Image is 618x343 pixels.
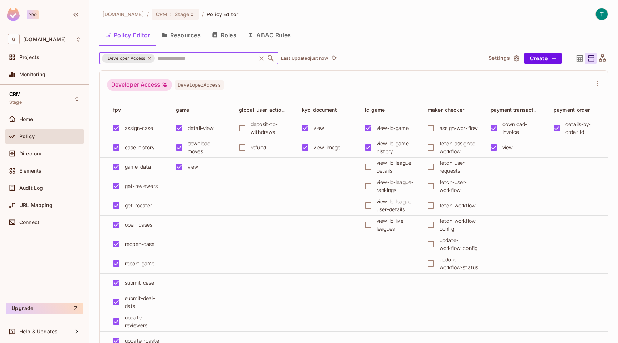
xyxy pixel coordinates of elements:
[19,54,39,60] span: Projects
[175,11,189,18] span: Stage
[125,260,155,267] div: report-game
[125,314,164,329] div: update-reviewers
[125,279,154,287] div: submit-case
[440,124,478,132] div: assign-workflow
[440,202,476,209] div: fetch-workflow
[7,8,20,21] img: SReyMgAAAABJRU5ErkJggg==
[125,240,155,248] div: reopen-case
[206,26,242,44] button: Roles
[125,202,152,209] div: get-roaster
[554,107,590,113] span: payment_order
[440,140,479,155] div: fetch-assigned-workflow
[8,34,20,44] span: G
[6,303,83,314] button: Upgrade
[328,54,338,63] span: Click to refresh data
[125,144,154,151] div: case-history
[281,55,328,61] p: Last Updated just now
[565,120,605,136] div: details-by-order-id
[266,53,276,63] button: Open
[302,107,337,113] span: kyc_document
[251,120,290,136] div: deposit-to-withdrawal
[251,144,266,151] div: refund
[19,329,58,334] span: Help & Updates
[377,140,416,155] div: view-lc-game-history
[491,106,544,113] span: payment transactions
[156,26,206,44] button: Resources
[19,185,43,191] span: Audit Log
[440,178,479,194] div: fetch-user-workflow
[239,106,287,113] span: global_user_actions
[113,107,121,113] span: fpv
[19,168,41,174] span: Elements
[102,54,155,63] div: Developer Access
[9,91,21,97] span: CRM
[365,107,385,113] span: lc_game
[331,55,337,62] span: refresh
[440,217,479,233] div: fetch-workflow-config
[202,11,204,18] li: /
[329,54,338,63] button: refresh
[377,159,416,175] div: view-lc-league-details
[502,120,542,136] div: download-invoice
[99,26,156,44] button: Policy Editor
[256,53,266,63] button: Clear
[156,11,167,18] span: CRM
[103,55,149,62] span: Developer Access
[125,124,153,132] div: assign-case
[125,163,151,171] div: game-data
[440,256,479,271] div: update-workflow-status
[440,236,479,252] div: update-workflow-config
[125,221,153,229] div: open-cases
[314,124,324,132] div: view
[107,79,172,91] div: Developer Access
[19,116,33,122] span: Home
[207,11,238,18] span: Policy Editor
[9,100,22,105] span: Stage
[377,198,416,213] div: view-lc-league-user-details
[242,26,297,44] button: ABAC Rules
[175,80,224,90] span: DeveloperAccess
[377,217,416,233] div: view-lc-live-leagues
[19,72,46,77] span: Monitoring
[102,11,144,18] span: the active workspace
[596,8,608,20] img: Tejendra Singh
[19,134,35,139] span: Policy
[147,11,149,18] li: /
[125,182,158,190] div: get-reviewers
[188,124,214,132] div: detail-view
[170,11,172,17] span: :
[377,178,416,194] div: view-lc-league-rankings
[486,53,521,64] button: Settings
[19,219,39,225] span: Connect
[502,144,513,151] div: view
[19,151,41,156] span: Directory
[19,202,53,208] span: URL Mapping
[377,124,409,132] div: view-lc-game
[428,107,464,113] span: maker_checker
[176,107,190,113] span: game
[188,140,227,155] div: download-moves
[23,37,66,42] span: Workspace: gameskraft.com
[440,159,479,175] div: fetch-user-requests
[27,10,39,19] div: Pro
[524,53,562,64] button: Create
[314,144,341,151] div: view-image
[125,294,164,310] div: submit-deal-data
[188,163,198,171] div: view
